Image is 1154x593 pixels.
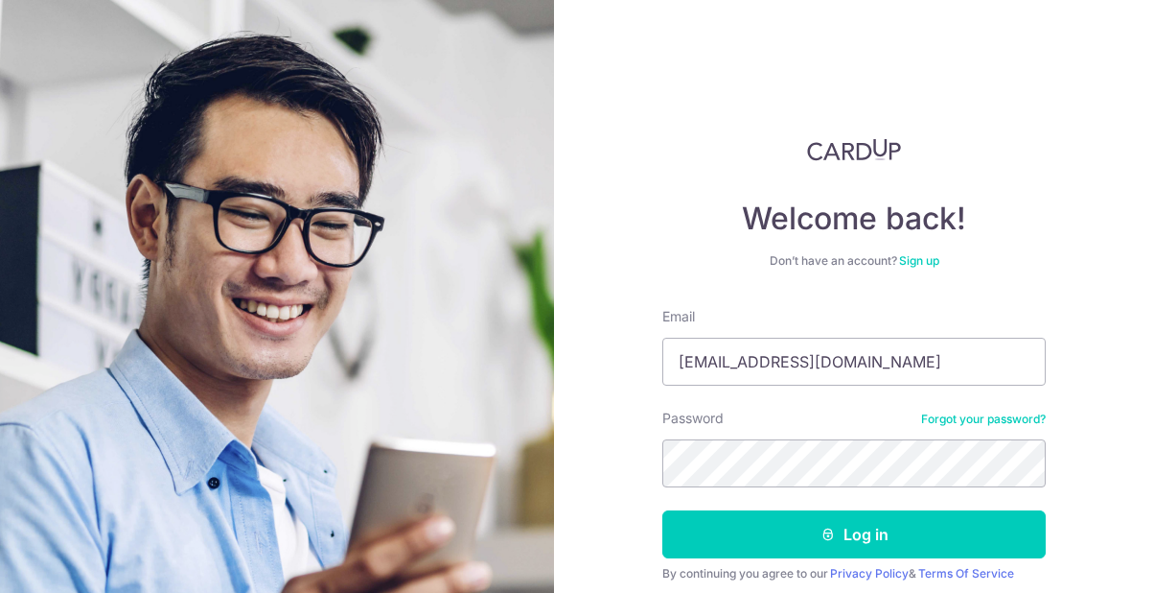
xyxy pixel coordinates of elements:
[662,253,1046,269] div: Don’t have an account?
[662,409,724,428] label: Password
[662,200,1046,238] h4: Welcome back!
[918,566,1014,581] a: Terms Of Service
[662,566,1046,581] div: By continuing you agree to our &
[662,338,1046,386] input: Enter your Email
[662,510,1046,558] button: Log in
[921,412,1046,427] a: Forgot your password?
[807,138,901,161] img: CardUp Logo
[830,566,909,581] a: Privacy Policy
[662,307,695,326] label: Email
[899,253,939,268] a: Sign up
